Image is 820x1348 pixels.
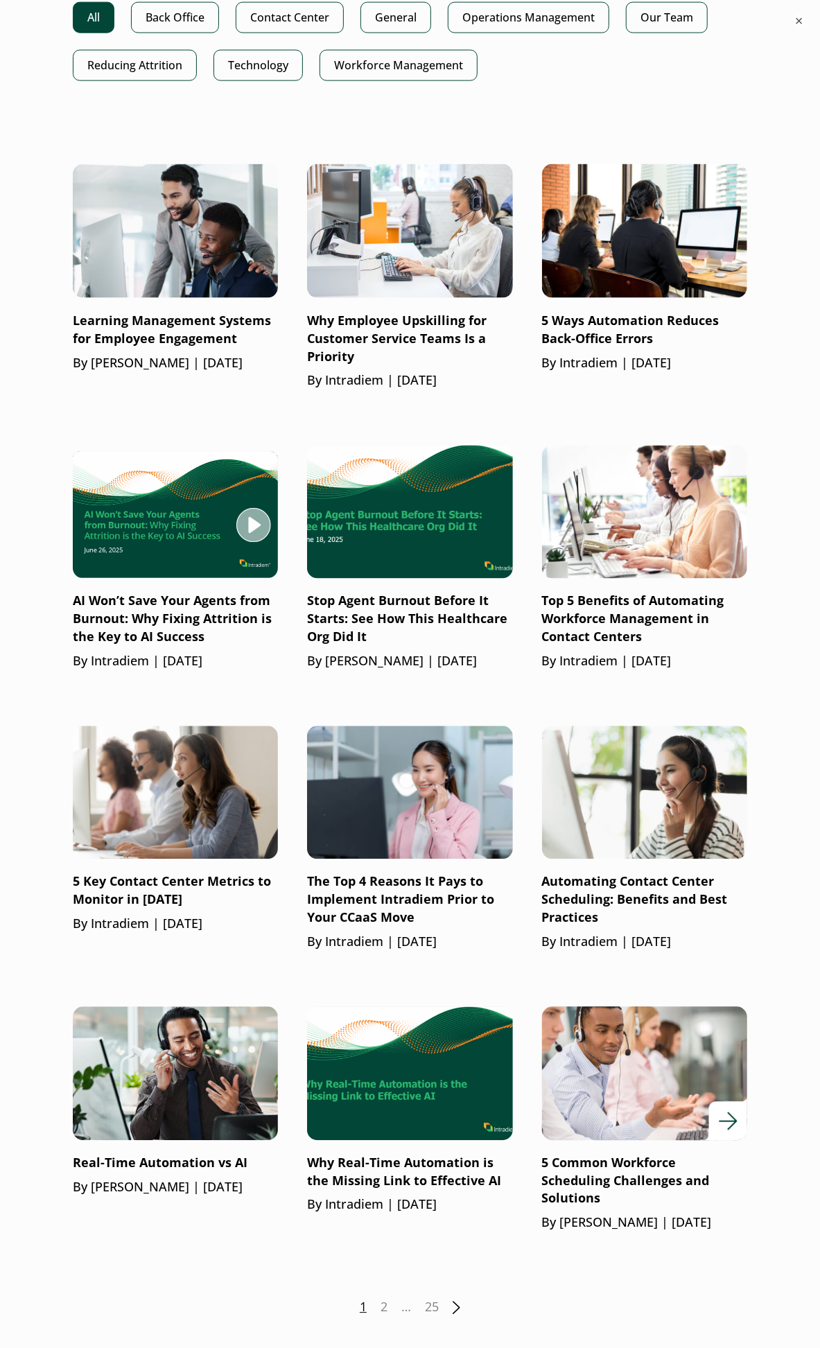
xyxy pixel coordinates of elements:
[307,653,512,671] p: By [PERSON_NAME] | [DATE]
[542,593,747,647] p: Top 5 Benefits of Automating Workforce Management in Contact Centers
[307,934,512,952] p: By Intradiem | [DATE]
[73,593,278,647] p: AI Won’t Save Your Agents from Burnout: Why Fixing Attrition is the Key to AI Success
[307,1196,512,1214] p: By Intradiem | [DATE]
[542,1007,747,1232] a: 5 Common Workforce Scheduling Challenges and SolutionsBy [PERSON_NAME] | [DATE]
[307,372,512,390] p: By Intradiem | [DATE]
[307,312,512,366] p: Why Employee Upskilling for Customer Service Teams Is a Priority
[542,312,747,348] p: 5 Ways Automation Reduces Back-Office Errors
[73,446,278,671] a: AI Won’t Save Your Agents from Burnout: Why Fixing Attrition is the Key to AI SuccessBy Intradiem...
[307,1007,512,1214] a: Why Real-Time Automation is the Missing Link to Effective AIWhy Real-Time Automation is the Missi...
[542,1155,747,1209] p: 5 Common Workforce Scheduling Challenges and Solutions
[73,164,278,371] a: Learning Management Systems for Employee EngagementBy [PERSON_NAME] | [DATE]
[307,1007,512,1141] img: Why Real-Time Automation is the Missing Link to Effective AI
[73,873,278,909] p: 5 Key Contact Center Metrics to Monitor in [DATE]
[542,873,747,927] p: Automating Contact Center Scheduling: Benefits and Best Practices
[425,1299,439,1317] a: 25
[542,164,747,371] a: 5 Ways Automation Reduces Back-Office ErrorsBy Intradiem | [DATE]
[542,726,747,952] a: Automating Contact Center Scheduling: Benefits and Best PracticesBy Intradiem | [DATE]
[73,312,278,348] p: Learning Management Systems for Employee Engagement
[307,873,512,927] p: The Top 4 Reasons It Pays to Implement Intradiem Prior to Your CCaaS Move
[542,653,747,671] p: By Intradiem | [DATE]
[73,1155,278,1173] p: Real-Time Automation vs AI
[542,1214,747,1232] p: By [PERSON_NAME] | [DATE]
[381,1299,387,1317] a: 2
[792,14,806,28] button: ×
[542,934,747,952] p: By Intradiem | [DATE]
[73,354,278,372] p: By [PERSON_NAME] | [DATE]
[307,1155,512,1191] p: Why Real-Time Automation is the Missing Link to Effective AI
[73,1179,278,1197] p: By [PERSON_NAME] | [DATE]
[307,446,512,671] a: Stop Agent Burnout Before It Starts: See How This Healthcare Org Did ItBy [PERSON_NAME] | [DATE]
[73,1007,278,1196] a: Real-Time Automation vs AIBy [PERSON_NAME] | [DATE]
[73,1299,747,1317] nav: Posts pagination
[360,1299,367,1317] span: 1
[213,50,303,81] a: Technology
[453,1302,460,1315] a: Next
[401,1299,411,1317] span: …
[320,50,478,81] a: Workforce Management
[73,50,197,81] a: Reducing Attrition
[542,446,747,671] a: Top 5 Benefits of Automating Workforce Management in Contact CentersBy Intradiem | [DATE]
[307,164,512,389] a: Why Employee Upskilling for Customer Service Teams Is a PriorityBy Intradiem | [DATE]
[307,593,512,647] p: Stop Agent Burnout Before It Starts: See How This Healthcare Org Did It
[542,354,747,372] p: By Intradiem | [DATE]
[73,916,278,934] p: By Intradiem | [DATE]
[307,726,512,952] a: The Top 4 Reasons It Pays to Implement Intradiem Prior to Your CCaaS MoveBy Intradiem | [DATE]
[73,653,278,671] p: By Intradiem | [DATE]
[73,726,278,934] a: 5 Key Contact Center Metrics to Monitor in [DATE]By Intradiem | [DATE]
